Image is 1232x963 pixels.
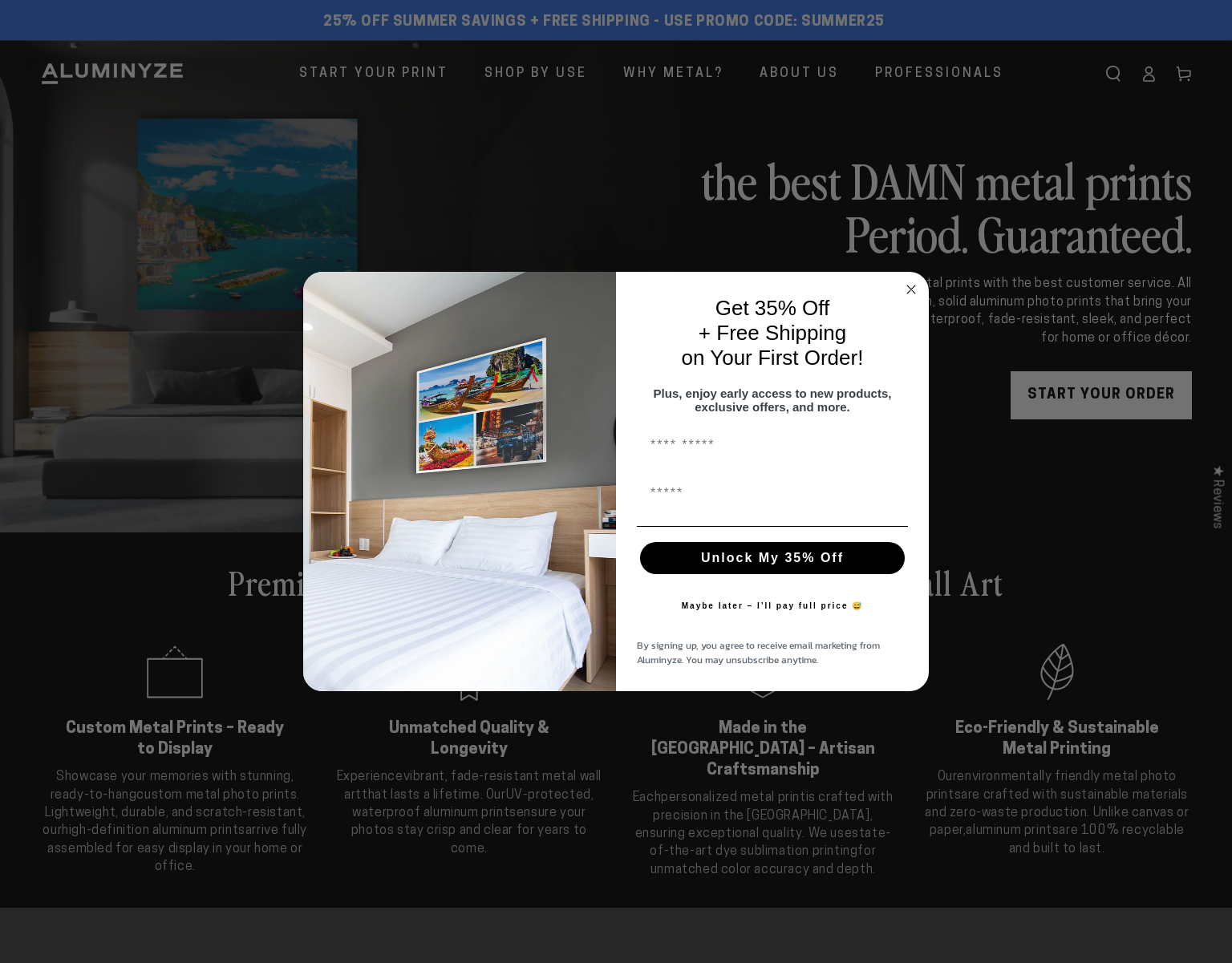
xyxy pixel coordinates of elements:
button: Close dialog [902,280,921,299]
button: Maybe later – I’ll pay full price 😅 [674,590,872,622]
span: on Your First Order! [682,346,864,370]
img: underline [637,526,908,527]
img: 728e4f65-7e6c-44e2-b7d1-0292a396982f.jpeg [303,272,616,692]
span: + Free Shipping [699,321,846,345]
span: Plus, enjoy early access to new products, exclusive offers, and more. [654,386,892,414]
span: By signing up, you agree to receive email marketing from Aluminyze. You may unsubscribe anytime. [637,638,880,667]
span: Get 35% Off [715,296,830,320]
button: Unlock My 35% Off [640,542,905,574]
